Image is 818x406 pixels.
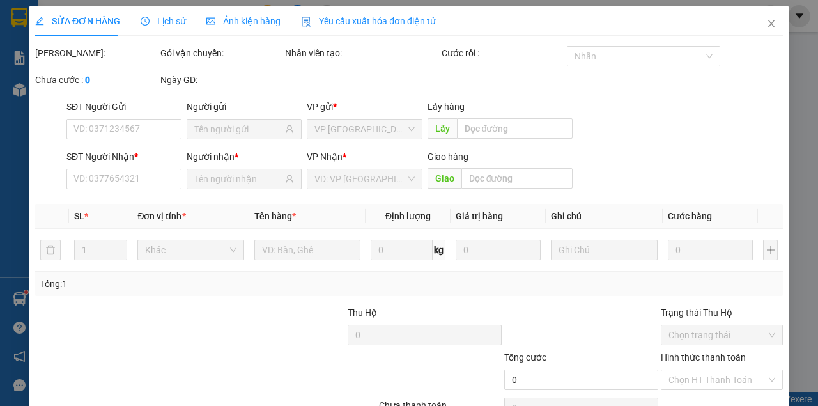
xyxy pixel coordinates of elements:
[307,100,422,114] div: VP gửi
[206,17,215,26] span: picture
[285,175,294,183] span: user
[35,46,158,60] div: [PERSON_NAME]:
[667,240,753,260] input: 0
[763,240,778,260] button: plus
[427,118,456,139] span: Lấy
[141,16,186,26] span: Lịch sử
[667,211,711,221] span: Cước hàng
[206,16,281,26] span: Ảnh kiện hàng
[456,211,503,221] span: Giá trị hàng
[285,125,294,134] span: user
[442,46,564,60] div: Cước rồi :
[504,352,546,363] span: Tổng cước
[254,211,296,221] span: Tên hàng
[427,102,464,112] span: Lấy hàng
[141,17,150,26] span: clock-circle
[301,17,311,27] img: icon
[160,73,283,87] div: Ngày GD:
[66,100,181,114] div: SĐT Người Gửi
[301,16,436,26] span: Yêu cầu xuất hóa đơn điện tử
[85,75,90,85] b: 0
[194,172,282,186] input: Tên người nhận
[137,211,185,221] span: Đơn vị tính
[160,46,283,60] div: Gói vận chuyển:
[433,240,445,260] span: kg
[285,46,439,60] div: Nhân viên tạo:
[348,308,377,318] span: Thu Hộ
[456,240,541,260] input: 0
[307,152,343,162] span: VP Nhận
[194,122,282,136] input: Tên người gửi
[551,240,657,260] input: Ghi Chú
[35,17,44,26] span: edit
[145,240,236,260] span: Khác
[456,118,572,139] input: Dọc đường
[40,240,61,260] button: delete
[187,100,302,114] div: Người gửi
[314,120,414,139] span: VP Sài Gòn
[461,168,572,189] input: Dọc đường
[187,150,302,164] div: Người nhận
[66,150,181,164] div: SĐT Người Nhận
[660,306,783,320] div: Trạng thái Thu Hộ
[40,277,317,291] div: Tổng: 1
[35,16,120,26] span: SỬA ĐƠN HÀNG
[385,211,431,221] span: Định lượng
[254,240,360,260] input: VD: Bàn, Ghế
[766,19,776,29] span: close
[427,152,468,162] span: Giao hàng
[660,352,745,363] label: Hình thức thanh toán
[753,6,789,42] button: Close
[74,211,84,221] span: SL
[546,204,662,229] th: Ghi chú
[35,73,158,87] div: Chưa cước :
[668,325,775,345] span: Chọn trạng thái
[427,168,461,189] span: Giao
